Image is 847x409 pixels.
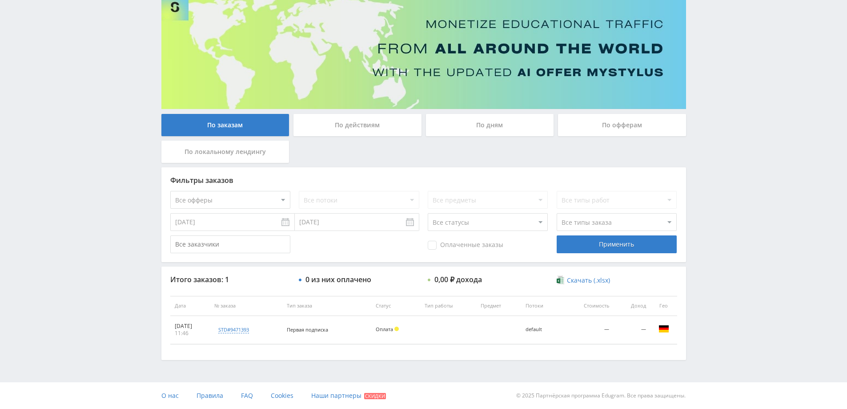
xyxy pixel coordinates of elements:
div: [DATE] [175,323,206,330]
img: xlsx [557,275,564,284]
span: FAQ [241,391,253,400]
th: Дата [170,296,210,316]
th: Стоимость [562,296,614,316]
th: Статус [371,296,420,316]
a: Cookies [271,382,293,409]
div: Итого заказов: 1 [170,275,290,283]
div: По офферам [558,114,686,136]
span: Правила [197,391,223,400]
th: Тип заказа [282,296,371,316]
td: — [562,316,614,344]
span: Холд [394,327,399,331]
div: 0 из них оплачено [305,275,371,283]
div: © 2025 Партнёрская программа Edugram. Все права защищены. [428,382,686,409]
input: Все заказчики [170,235,290,253]
th: Тип работы [420,296,476,316]
div: 11:46 [175,330,206,337]
th: Доход [614,296,650,316]
th: Предмет [476,296,521,316]
span: Cookies [271,391,293,400]
th: Гео [650,296,677,316]
a: Скачать (.xlsx) [557,276,610,285]
div: По дням [426,114,554,136]
img: deu.png [658,324,669,334]
a: FAQ [241,382,253,409]
span: Скачать (.xlsx) [567,277,610,284]
td: — [614,316,650,344]
div: Фильтры заказов [170,176,677,184]
th: № заказа [210,296,282,316]
div: Применить [557,235,677,253]
span: Скидки [364,393,386,399]
div: 0,00 ₽ дохода [434,275,482,283]
span: Оплаченные заказы [428,241,503,250]
span: Оплата [376,326,393,332]
a: О нас [161,382,179,409]
span: Наши партнеры [311,391,361,400]
div: По действиям [293,114,421,136]
div: По локальному лендингу [161,141,289,163]
div: std#9471393 [218,326,249,333]
a: Правила [197,382,223,409]
span: Первая подписка [287,326,328,333]
div: default [526,327,557,332]
span: О нас [161,391,179,400]
div: По заказам [161,114,289,136]
a: Наши партнеры Скидки [311,382,386,409]
th: Потоки [521,296,562,316]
